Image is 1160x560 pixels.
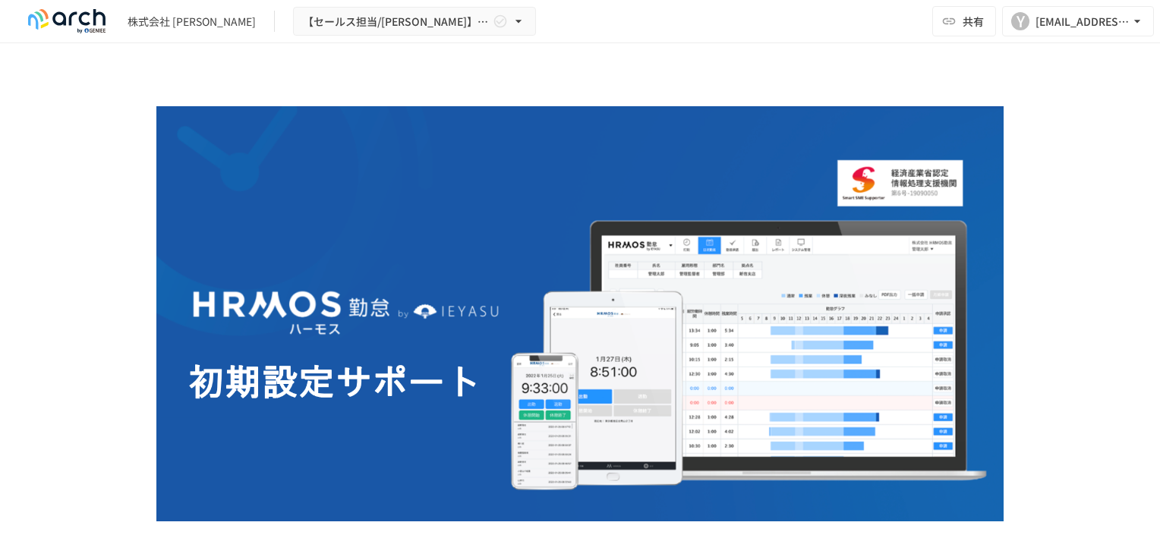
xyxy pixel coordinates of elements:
button: 【セールス担当/[PERSON_NAME]】株式会社 [PERSON_NAME]_初期設定サポート [293,7,536,36]
span: 共有 [963,13,984,30]
img: logo-default@2x-9cf2c760.svg [18,9,115,33]
div: 株式会社 [PERSON_NAME] [128,14,256,30]
span: 【セールス担当/[PERSON_NAME]】株式会社 [PERSON_NAME]_初期設定サポート [303,12,490,31]
img: GdztLVQAPnGLORo409ZpmnRQckwtTrMz8aHIKJZF2AQ [156,106,1004,521]
div: [EMAIL_ADDRESS][DOMAIN_NAME] [1035,12,1130,31]
button: Y[EMAIL_ADDRESS][DOMAIN_NAME] [1002,6,1154,36]
button: 共有 [932,6,996,36]
div: Y [1011,12,1029,30]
